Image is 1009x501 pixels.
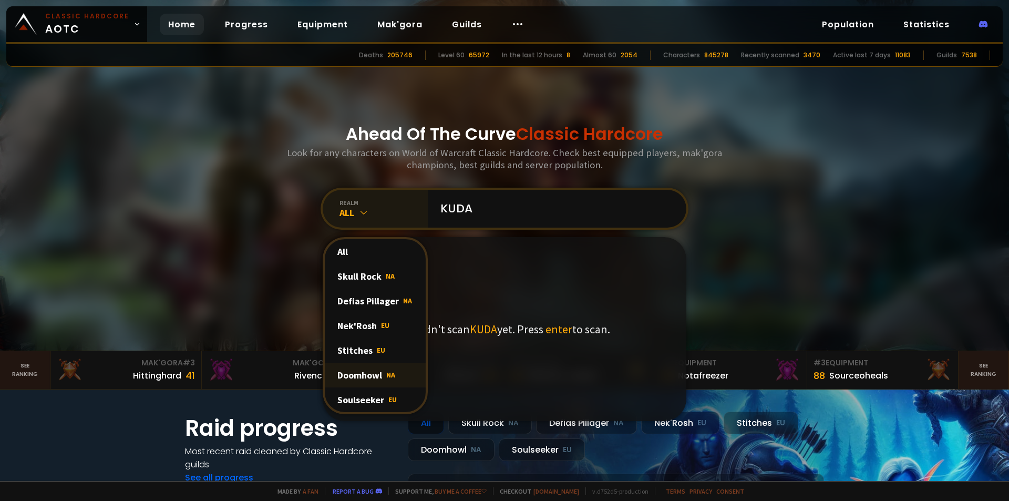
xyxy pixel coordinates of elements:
a: Equipment [289,14,356,35]
div: All [408,412,444,434]
a: Consent [716,487,744,495]
span: NA [386,271,395,281]
div: 7538 [961,50,977,60]
a: Mak'Gora#2Rivench100 [202,351,353,389]
h1: Raid progress [185,412,395,445]
div: Guilds [936,50,957,60]
span: EU [377,345,385,355]
a: Progress [217,14,276,35]
div: Hittinghard [133,369,181,382]
a: Statistics [895,14,958,35]
div: Doomhowl [325,363,426,387]
h4: Most recent raid cleaned by Classic Hardcore guilds [185,445,395,471]
a: [DOMAIN_NAME] [533,487,579,495]
a: Report a bug [333,487,374,495]
span: NA [403,296,412,305]
small: EU [563,445,572,455]
div: Defias Pillager [536,412,637,434]
a: Classic HardcoreAOTC [6,6,147,42]
div: Deaths [359,50,383,60]
div: Mak'Gora [57,357,195,369]
div: Defias Pillager [325,289,426,313]
div: Doomhowl [408,438,495,461]
div: 3470 [804,50,820,60]
span: Classic Hardcore [516,122,663,146]
span: EU [381,321,389,330]
span: EU [388,395,397,404]
div: Notafreezer [678,369,728,382]
div: Stitches [724,412,798,434]
div: Almost 60 [583,50,616,60]
div: 11083 [895,50,911,60]
small: NA [613,418,624,428]
a: See all progress [185,472,253,484]
div: Rivench [294,369,327,382]
div: Soulseeker [499,438,585,461]
div: 8 [567,50,570,60]
a: Population [814,14,882,35]
a: #3Equipment88Sourceoheals [807,351,959,389]
div: Sourceoheals [829,369,888,382]
div: Skull Rock [325,264,426,289]
small: EU [776,418,785,428]
p: We didn't scan yet. Press to scan. [399,322,610,336]
div: Equipment [814,357,952,369]
a: Mak'Gora#3Hittinghard41 [50,351,202,389]
div: Recently scanned [741,50,799,60]
div: 205746 [387,50,413,60]
a: Guilds [444,14,490,35]
span: KUDA [470,322,497,336]
a: Home [160,14,204,35]
div: 41 [186,369,195,383]
div: 88 [814,369,825,383]
h3: Look for any characters on World of Warcraft Classic Hardcore. Check best equipped players, mak'g... [283,147,726,171]
div: Skull Rock [448,412,532,434]
div: Characters [663,50,700,60]
div: All [325,239,426,264]
div: 2054 [621,50,637,60]
div: realm [339,199,428,207]
h1: Ahead Of The Curve [346,121,663,147]
span: NA [386,370,395,380]
div: Nek'Rosh [641,412,719,434]
a: Buy me a coffee [435,487,487,495]
small: NA [508,418,519,428]
a: Seeranking [959,351,1009,389]
div: Nek'Rosh [325,313,426,338]
span: # 3 [183,357,195,368]
a: Privacy [689,487,712,495]
div: In the last 12 hours [502,50,562,60]
div: Equipment [662,357,800,369]
small: Classic Hardcore [45,12,129,21]
span: enter [545,322,572,336]
div: Mak'Gora [208,357,346,369]
div: All [339,207,428,219]
div: Level 60 [438,50,465,60]
span: Made by [271,487,318,495]
a: #2Equipment88Notafreezer [656,351,807,389]
small: EU [697,418,706,428]
span: Support me, [388,487,487,495]
div: Soulseeker [325,387,426,412]
div: 65972 [469,50,489,60]
div: Active last 7 days [833,50,891,60]
span: # 3 [814,357,826,368]
small: NA [471,445,481,455]
div: Stitches [325,338,426,363]
span: v. d752d5 - production [585,487,648,495]
a: a fan [303,487,318,495]
span: Checkout [493,487,579,495]
a: Terms [666,487,685,495]
a: Mak'gora [369,14,431,35]
input: Search a character... [434,190,674,228]
span: AOTC [45,12,129,37]
div: 845278 [704,50,728,60]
